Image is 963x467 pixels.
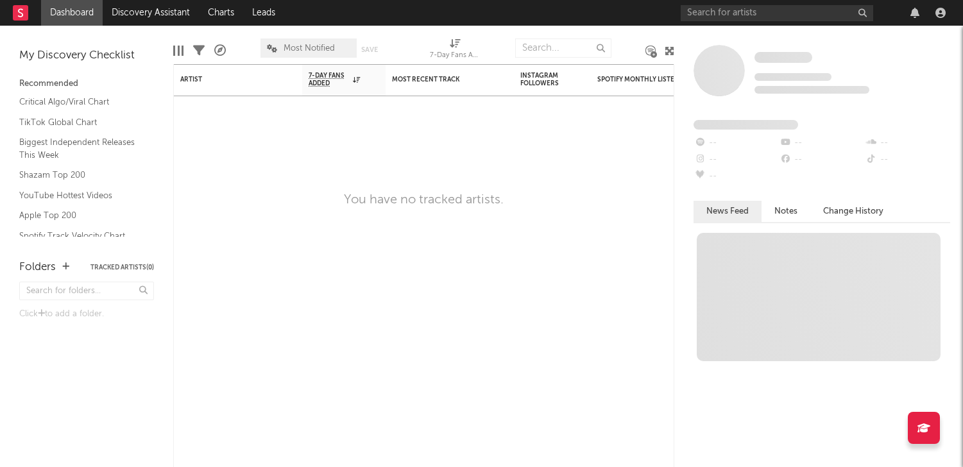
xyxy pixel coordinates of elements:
a: Shazam Top 200 [19,168,141,182]
div: You have no tracked artists. [344,192,504,208]
button: News Feed [694,201,762,222]
span: Most Notified [284,44,335,53]
div: Artist [180,76,277,83]
button: Save [361,46,378,53]
div: 7-Day Fans Added (7-Day Fans Added) [430,48,481,64]
span: Fans Added by Platform [694,120,798,130]
span: 0 fans last week [754,86,869,94]
div: -- [694,135,779,151]
div: Recommended [19,76,154,92]
a: TikTok Global Chart [19,115,141,130]
input: Search... [515,38,611,58]
a: Some Artist [754,51,812,64]
div: Filters [193,32,205,69]
span: 7-Day Fans Added [309,72,350,87]
div: A&R Pipeline [214,32,226,69]
div: -- [779,135,864,151]
div: Folders [19,260,56,275]
div: -- [694,151,779,168]
div: My Discovery Checklist [19,48,154,64]
a: YouTube Hottest Videos [19,189,141,203]
input: Search for folders... [19,282,154,300]
button: Change History [810,201,896,222]
button: Notes [762,201,810,222]
div: Instagram Followers [520,72,565,87]
div: Edit Columns [173,32,183,69]
div: -- [865,135,950,151]
div: Most Recent Track [392,76,488,83]
span: Some Artist [754,52,812,63]
div: Click to add a folder. [19,307,154,322]
div: -- [694,168,779,185]
span: Tracking Since: [DATE] [754,73,831,81]
button: Tracked Artists(0) [90,264,154,271]
div: Spotify Monthly Listeners [597,76,694,83]
div: -- [779,151,864,168]
a: Biggest Independent Releases This Week [19,135,141,162]
a: Spotify Track Velocity Chart [19,229,141,243]
a: Critical Algo/Viral Chart [19,95,141,109]
div: -- [865,151,950,168]
a: Apple Top 200 [19,208,141,223]
input: Search for artists [681,5,873,21]
div: 7-Day Fans Added (7-Day Fans Added) [430,32,481,69]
